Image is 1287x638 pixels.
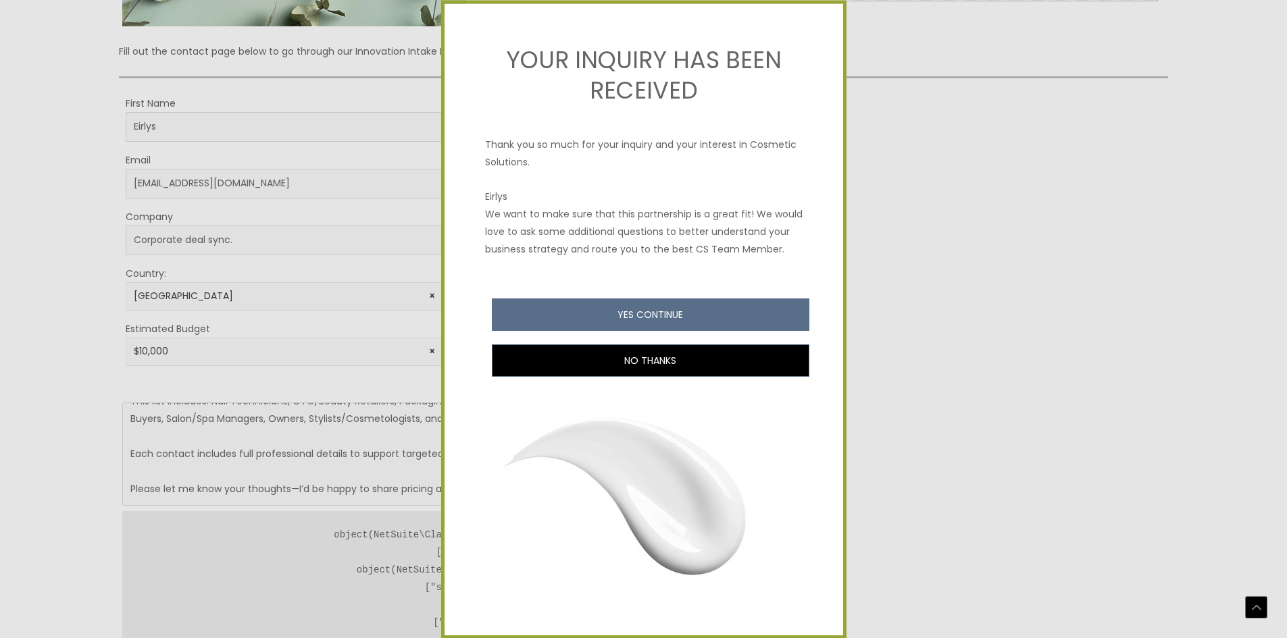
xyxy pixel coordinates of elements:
[485,44,803,105] h2: YOUR INQUIRY HAS BEEN RECEIVED
[492,298,809,331] button: YES CONTINUE
[492,344,809,377] button: NO THANKS
[485,383,803,608] img: Private Label Step Form Popup Step 2 Image of a Cream Swipe
[485,205,803,257] p: We want to make sure that this partnership is a great fit! We would love to ask some additional q...
[485,122,803,171] p: Thank you so much for your inquiry and your interest in Cosmetic Solutions.
[485,187,803,205] div: Eirlys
